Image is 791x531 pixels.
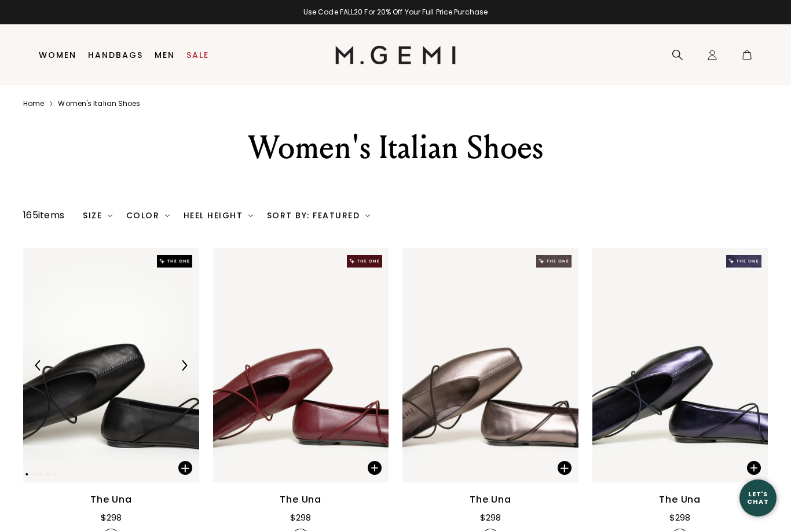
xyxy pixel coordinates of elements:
[101,511,122,525] div: $298
[267,211,370,220] div: Sort By: Featured
[669,511,690,525] div: $298
[470,493,511,507] div: The Una
[592,248,768,482] img: The Una
[659,493,701,507] div: The Una
[290,511,311,525] div: $298
[126,211,170,220] div: Color
[23,248,199,482] img: The Una
[83,211,112,220] div: Size
[23,99,44,108] a: Home
[181,127,610,169] div: Women's Italian Shoes
[213,248,389,482] img: The Una
[365,213,370,218] img: chevron-down.svg
[58,99,140,108] a: Women's italian shoes
[480,511,501,525] div: $298
[402,248,578,482] img: The Una
[179,360,189,371] img: Next Arrow
[90,493,132,507] div: The Una
[184,211,253,220] div: Heel Height
[335,46,456,64] img: M.Gemi
[108,213,112,218] img: chevron-down.svg
[155,50,175,60] a: Men
[165,213,170,218] img: chevron-down.svg
[186,50,209,60] a: Sale
[88,50,143,60] a: Handbags
[39,50,76,60] a: Women
[23,208,64,222] div: 165 items
[739,490,777,505] div: Let's Chat
[280,493,321,507] div: The Una
[248,213,253,218] img: chevron-down.svg
[33,360,43,371] img: Previous Arrow
[157,255,192,268] img: The One tag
